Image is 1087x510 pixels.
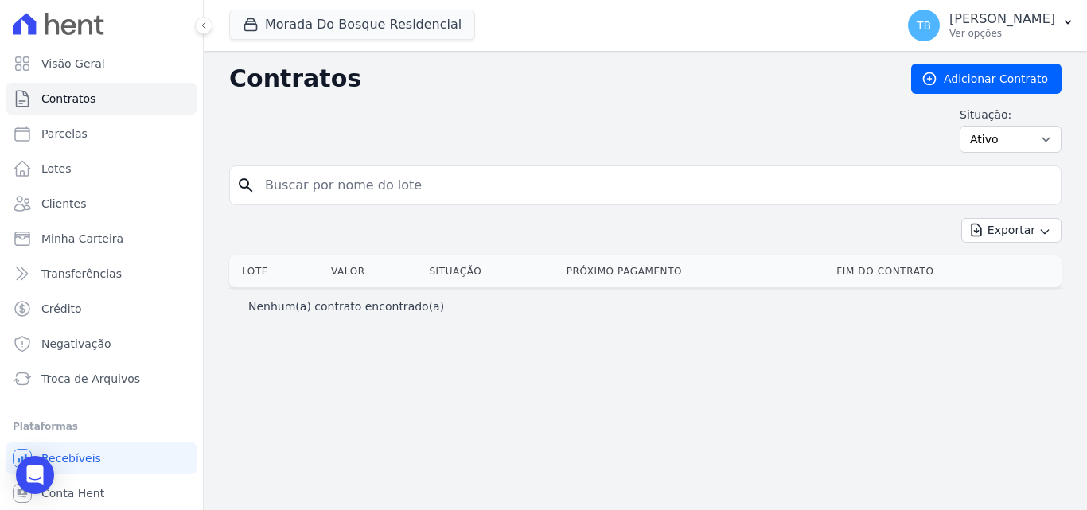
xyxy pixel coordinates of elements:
[6,83,197,115] a: Contratos
[6,153,197,185] a: Lotes
[325,255,423,287] th: Valor
[961,218,1062,243] button: Exportar
[41,485,104,501] span: Conta Hent
[41,301,82,317] span: Crédito
[6,363,197,395] a: Troca de Arquivos
[229,10,475,40] button: Morada Do Bosque Residencial
[895,3,1087,48] button: TB [PERSON_NAME] Ver opções
[6,223,197,255] a: Minha Carteira
[41,450,101,466] span: Recebíveis
[41,56,105,72] span: Visão Geral
[41,196,86,212] span: Clientes
[41,336,111,352] span: Negativação
[949,27,1055,40] p: Ver opções
[911,64,1062,94] a: Adicionar Contrato
[6,188,197,220] a: Clientes
[423,255,559,287] th: Situação
[41,126,88,142] span: Parcelas
[6,477,197,509] a: Conta Hent
[236,176,255,195] i: search
[6,258,197,290] a: Transferências
[917,20,931,31] span: TB
[255,169,1054,201] input: Buscar por nome do lote
[41,371,140,387] span: Troca de Arquivos
[41,91,95,107] span: Contratos
[6,328,197,360] a: Negativação
[960,107,1062,123] label: Situação:
[229,64,886,93] h2: Contratos
[41,266,122,282] span: Transferências
[248,298,444,314] p: Nenhum(a) contrato encontrado(a)
[830,255,1062,287] th: Fim do Contrato
[949,11,1055,27] p: [PERSON_NAME]
[16,456,54,494] div: Open Intercom Messenger
[229,255,325,287] th: Lote
[13,417,190,436] div: Plataformas
[41,161,72,177] span: Lotes
[6,118,197,150] a: Parcelas
[560,255,831,287] th: Próximo Pagamento
[6,293,197,325] a: Crédito
[6,442,197,474] a: Recebíveis
[6,48,197,80] a: Visão Geral
[41,231,123,247] span: Minha Carteira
